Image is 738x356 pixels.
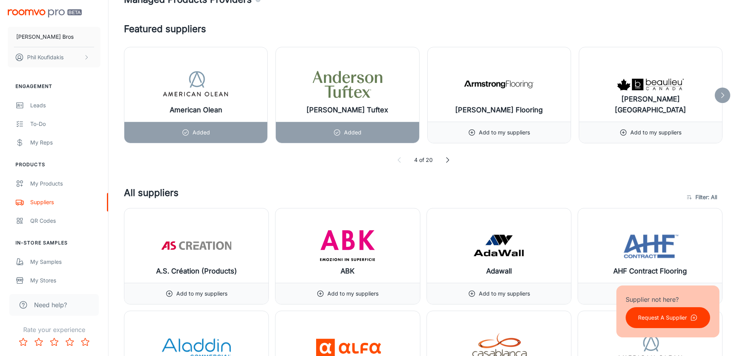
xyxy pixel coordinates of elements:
[27,53,64,62] p: Phil Koufidakis
[626,307,710,328] button: Request A Supplier
[615,230,685,261] img: AHF Contract Flooring
[30,101,100,110] div: Leads
[30,217,100,225] div: QR Codes
[638,313,687,322] p: Request A Supplier
[15,334,31,350] button: Rate 1 star
[479,289,530,298] p: Add to my suppliers
[193,128,210,137] p: Added
[414,156,433,164] p: 4 of 20
[626,295,710,304] p: Supplier not here?
[327,289,378,298] p: Add to my suppliers
[46,334,62,350] button: Rate 3 star
[161,69,231,100] img: American Olean
[313,230,382,261] img: ABK
[344,128,361,137] p: Added
[313,69,382,100] img: Anderson Tuftex
[630,128,681,137] p: Add to my suppliers
[30,138,100,147] div: My Reps
[708,193,717,202] span: : All
[464,69,534,100] img: Armstrong Flooring
[613,266,687,277] h6: AHF Contract Flooring
[8,47,100,67] button: Phil Koufidakis
[486,266,512,277] h6: Adawall
[62,334,77,350] button: Rate 4 star
[31,334,46,350] button: Rate 2 star
[6,325,102,334] p: Rate your experience
[176,289,227,298] p: Add to my suppliers
[341,266,354,277] h6: ABK
[77,334,93,350] button: Rate 5 star
[30,179,100,188] div: My Products
[695,193,717,202] span: Filter
[124,186,682,208] h4: All suppliers
[16,33,74,41] p: [PERSON_NAME] Bros
[306,105,388,115] h6: [PERSON_NAME] Tuftex
[8,27,100,47] button: [PERSON_NAME] Bros
[30,276,100,285] div: My Stores
[156,266,237,277] h6: A.S. Création (Products)
[30,198,100,206] div: Suppliers
[464,230,534,261] img: Adawall
[455,105,543,115] h6: [PERSON_NAME] Flooring
[30,258,100,266] div: My Samples
[170,105,222,115] h6: American Olean
[8,9,82,17] img: Roomvo PRO Beta
[30,120,100,128] div: To-do
[162,230,231,261] img: A.S. Création (Products)
[585,94,716,115] h6: [PERSON_NAME] [GEOGRAPHIC_DATA]
[34,300,67,310] span: Need help?
[124,22,723,36] h4: Featured suppliers
[616,69,685,100] img: Beaulieu Canada
[479,128,530,137] p: Add to my suppliers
